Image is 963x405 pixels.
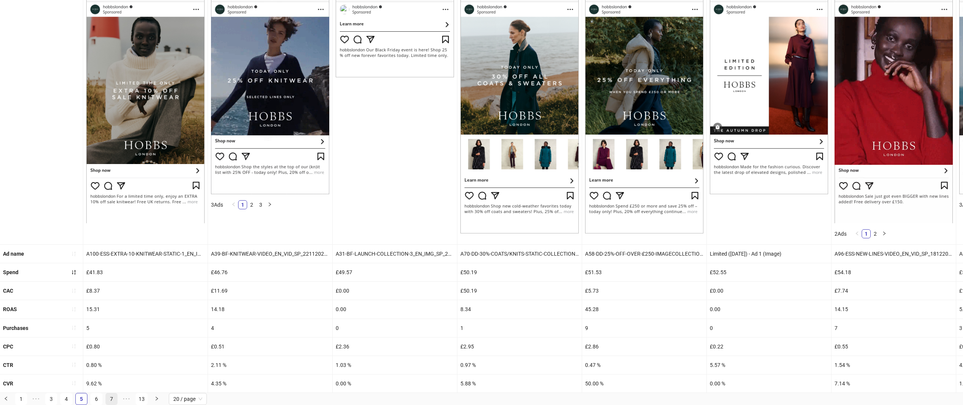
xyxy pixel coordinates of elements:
span: sort-ascending [71,307,76,312]
div: 0.00 [333,300,457,318]
div: 5.88 % [457,374,582,393]
span: 20 / page [173,393,202,405]
b: CVR [3,380,13,387]
a: 13 [136,393,147,405]
b: Spend [3,269,18,275]
b: ROAS [3,306,17,312]
div: £5.73 [582,282,706,300]
li: 2 [871,229,880,238]
li: Next Page [151,393,163,405]
span: ••• [121,393,133,405]
a: 5 [76,393,87,405]
div: £52.55 [707,263,831,281]
span: right [882,231,887,236]
div: £0.00 [707,282,831,300]
span: left [4,396,8,401]
div: £0.00 [333,282,457,300]
button: left [853,229,862,238]
span: sort-ascending [71,380,76,386]
a: 4 [61,393,72,405]
div: 15.31 [83,300,208,318]
div: 0.80 % [83,356,208,374]
button: right [151,393,163,405]
span: right [267,202,272,207]
li: 3 [256,200,265,209]
div: 0.00 [707,300,831,318]
div: A31-BF-LAUNCH-COLLECTION-3_EN_IMG_SP_21112024_F_CC_SC20_USP1_BFCM [333,245,457,263]
div: £50.19 [457,263,582,281]
span: sort-ascending [71,344,76,349]
li: 4 [60,393,72,405]
a: 1 [238,201,247,209]
div: £2.95 [457,337,582,356]
b: CAC [3,288,13,294]
div: 0.97 % [457,356,582,374]
div: Page Size [169,393,207,405]
li: 1 [862,229,871,238]
li: 3 [45,393,57,405]
div: A96-ESS-NEW-LINES-VIDEO_EN_VID_SP_18122024_F_CC_SC2_None_ESS [832,245,956,263]
span: sort-ascending [71,270,76,275]
div: £2.36 [333,337,457,356]
b: CTR [3,362,13,368]
li: 5 [75,393,87,405]
li: 6 [90,393,102,405]
div: 5 [83,319,208,337]
li: 2 [247,200,256,209]
div: £0.80 [83,337,208,356]
div: 7 [832,319,956,337]
div: £7.74 [832,282,956,300]
div: £2.86 [582,337,706,356]
a: 2 [871,230,879,238]
a: 3 [257,201,265,209]
div: £54.18 [832,263,956,281]
button: right [265,200,274,209]
span: sort-ascending [71,251,76,256]
div: A70-DD-30%-COATS/KNITS-STATIC-COLLECTION_EN_IMG_SP_28112024_F_CC_SC20_USP1_BFCM [457,245,582,263]
li: Previous 5 Pages [30,393,42,405]
div: A58-DD-25%-OFF-OVER-£250-IMAGECOLLECTION_EN_COL_SP_27112024_F_CC_SC20_USP1_BFCM [582,245,706,263]
div: 8.34 [457,300,582,318]
div: 0.47 % [582,356,706,374]
div: £0.55 [832,337,956,356]
a: 7 [106,393,117,405]
div: A39-BF-KNITWEAR-VIDEO_EN_VID_SP_22112024_F_CC_SC20_USP1_BFCM [208,245,332,263]
div: £11.69 [208,282,332,300]
div: 50.00 % [582,374,706,393]
div: Limited ([DATE]) - Ad 1 (Image) [707,245,831,263]
div: 5.57 % [707,356,831,374]
div: £0.51 [208,337,332,356]
span: sort-ascending [71,325,76,330]
div: 0.00 % [333,374,457,393]
a: 6 [91,393,102,405]
div: £8.37 [83,282,208,300]
li: 1 [15,393,27,405]
li: 7 [105,393,118,405]
div: 45.28 [582,300,706,318]
b: Ad name [3,251,24,257]
span: sort-ascending [71,288,76,293]
div: 14.18 [208,300,332,318]
div: 0 [707,319,831,337]
div: 1.54 % [832,356,956,374]
div: 2.11 % [208,356,332,374]
li: 1 [238,200,247,209]
span: 2 Ads [835,231,847,237]
div: 9 [582,319,706,337]
div: 4 [208,319,332,337]
div: 9.62 % [83,374,208,393]
div: A100-ESS-EXTRA-10-KNITWEAR-STATIC-1_EN_IMG_SP_21122024_F_CC_SC3_None_ESS – XMAS [83,245,208,263]
span: right [154,396,159,401]
span: left [855,231,859,236]
li: Next Page [265,200,274,209]
div: 0.00 % [707,374,831,393]
div: 1.03 % [333,356,457,374]
a: 1 [862,230,870,238]
li: Next Page [880,229,889,238]
div: £0.22 [707,337,831,356]
div: £46.76 [208,263,332,281]
div: 7.14 % [832,374,956,393]
span: ••• [30,393,42,405]
div: 4.35 % [208,374,332,393]
li: Previous Page [853,229,862,238]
